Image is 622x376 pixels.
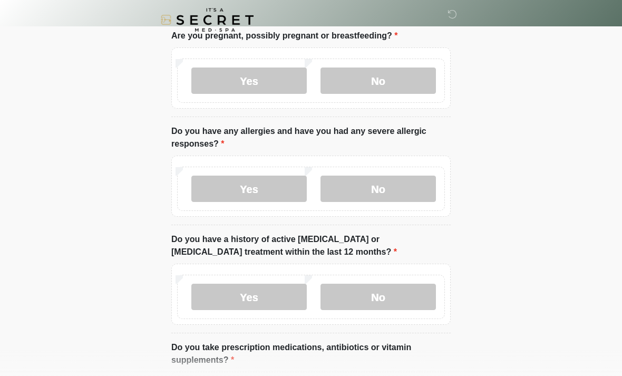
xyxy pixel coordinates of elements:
label: Yes [191,68,307,94]
label: Do you have any allergies and have you had any severe allergic responses? [171,125,451,150]
label: No [320,284,436,310]
label: Do you take prescription medications, antibiotics or vitamin supplements? [171,341,451,367]
label: No [320,68,436,94]
label: Do you have a history of active [MEDICAL_DATA] or [MEDICAL_DATA] treatment within the last 12 mon... [171,233,451,258]
label: Yes [191,284,307,310]
label: Yes [191,176,307,202]
label: No [320,176,436,202]
img: It's A Secret Med Spa Logo [161,8,254,32]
